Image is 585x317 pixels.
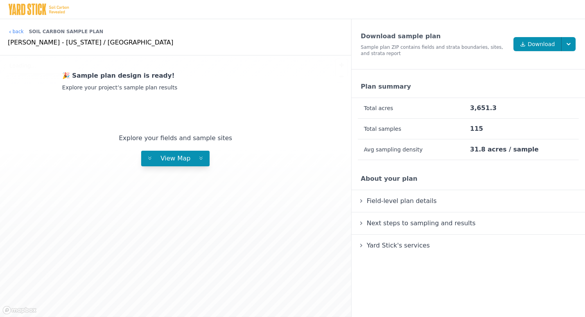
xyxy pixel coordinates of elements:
td: 3,651.3 [470,98,579,119]
button: View Map [141,151,210,166]
a: back [8,28,24,35]
div: Sample plan ZIP contains fields and strata boundaries, sites, and strata report [361,44,508,57]
span: Next steps to sampling and results [365,218,477,228]
div: Download sample plan [361,32,508,41]
div: Explore your fields and sample sites [119,134,232,143]
div: About your plan [352,168,585,190]
img: Yard Stick Logo [8,3,70,16]
div: Soil Carbon Sample Plan [29,25,104,38]
summary: Next steps to sampling and results [358,219,579,228]
th: Avg sampling density [358,139,470,160]
span: Yard Stick's services [365,240,431,251]
span: View Map [154,155,197,162]
summary: Yard Stick's services [358,241,579,250]
td: 31.8 acres / sample [470,139,579,160]
summary: Field-level plan details [358,196,579,206]
div: 🎉 Sample plan design is ready! [62,71,289,80]
td: 115 [470,119,579,139]
a: Download [513,37,562,51]
div: [PERSON_NAME] - [US_STATE] / [GEOGRAPHIC_DATA] [8,38,343,47]
div: Explore your project’s sample plan results [62,84,289,91]
span: Field-level plan details [365,196,438,206]
th: Total samples [358,119,470,139]
div: Plan summary [352,76,585,98]
th: Total acres [358,98,470,119]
